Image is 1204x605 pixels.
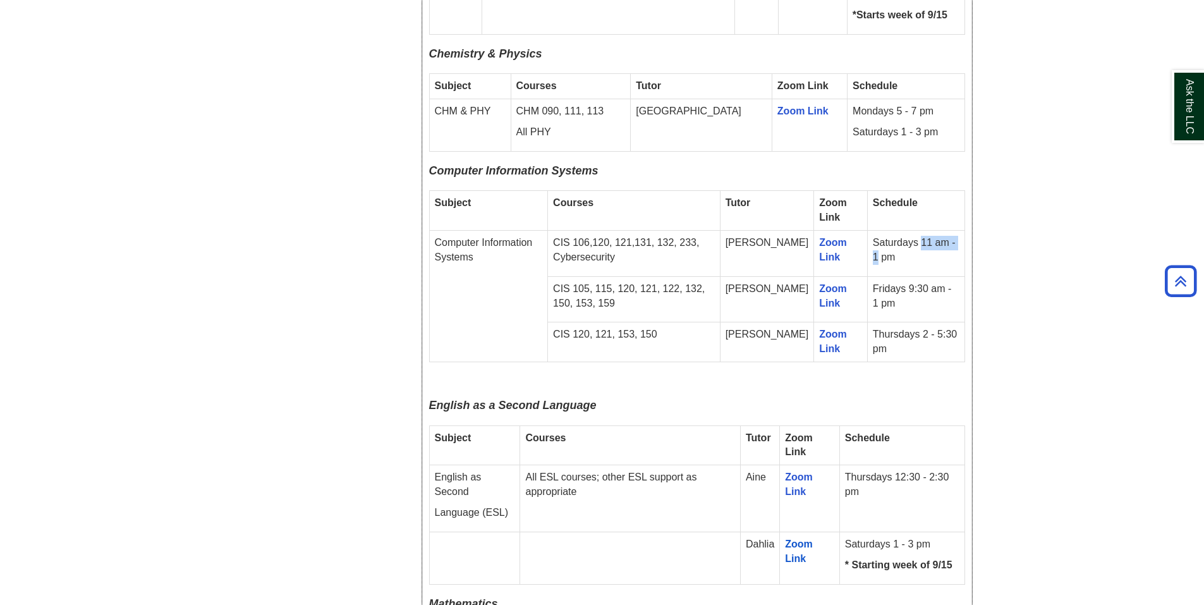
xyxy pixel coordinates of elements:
[435,80,471,91] strong: Subject
[785,432,813,458] strong: Zoom Link
[520,465,740,532] td: All ESL courses; other ESL support as appropriate
[516,125,626,140] p: All PHY
[429,99,511,152] td: CHM & PHY
[720,322,814,362] td: [PERSON_NAME]
[553,236,715,265] p: CIS 106,120, 121,131, 132, 233, Cybersecurity
[845,432,890,443] strong: Schedule
[429,399,597,412] span: English as a Second Language
[845,537,959,552] p: Saturdays 1 - 3 pm
[435,432,471,443] strong: Subject
[740,465,779,532] td: Aine
[636,80,661,91] strong: Tutor
[819,329,847,354] a: Zoom Link
[853,80,897,91] strong: Schedule
[867,322,964,362] td: Thursdays 2 - 5:30 pm
[435,197,471,208] strong: Subject
[819,197,847,223] strong: Zoom Link
[548,322,721,362] td: CIS 120, 121, 153, 150
[785,472,813,497] a: Zoom Link
[777,106,829,116] a: Zoom Link
[435,470,515,499] p: English as Second
[553,282,715,311] p: CIS 105, 115, 120, 121, 122, 132, 150, 153, 159
[1160,272,1201,290] a: Back to Top
[429,47,542,60] span: Chemistry & Physics
[746,432,771,443] strong: Tutor
[429,164,599,177] span: Computer Information Systems
[720,231,814,277] td: [PERSON_NAME]
[777,80,829,91] strong: Zoom Link
[516,104,626,119] p: CHM 090, 111, 113
[873,197,918,208] strong: Schedule
[525,432,566,443] strong: Courses
[720,276,814,322] td: [PERSON_NAME]
[726,197,751,208] strong: Tutor
[867,276,964,322] td: Fridays 9:30 am - 1 pm
[435,506,515,520] p: Language (ESL)
[553,197,593,208] strong: Courses
[740,532,779,584] td: Dahlia
[516,80,557,91] strong: Courses
[845,470,959,499] p: Thursdays 12:30 - 2:30 pm
[785,539,815,564] a: Zoom Link
[853,104,959,119] p: Mondays 5 - 7 pm
[853,125,959,140] p: Saturdays 1 - 3 pm
[853,9,947,20] strong: *Starts week of 9/15
[631,99,772,152] td: [GEOGRAPHIC_DATA]
[845,559,952,570] strong: * Starting week of 9/15
[819,237,847,262] a: Zoom Link
[819,283,847,309] a: Zoom Link
[867,231,964,277] td: Saturdays 11 am - 1 pm
[429,231,548,362] td: Computer Information Systems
